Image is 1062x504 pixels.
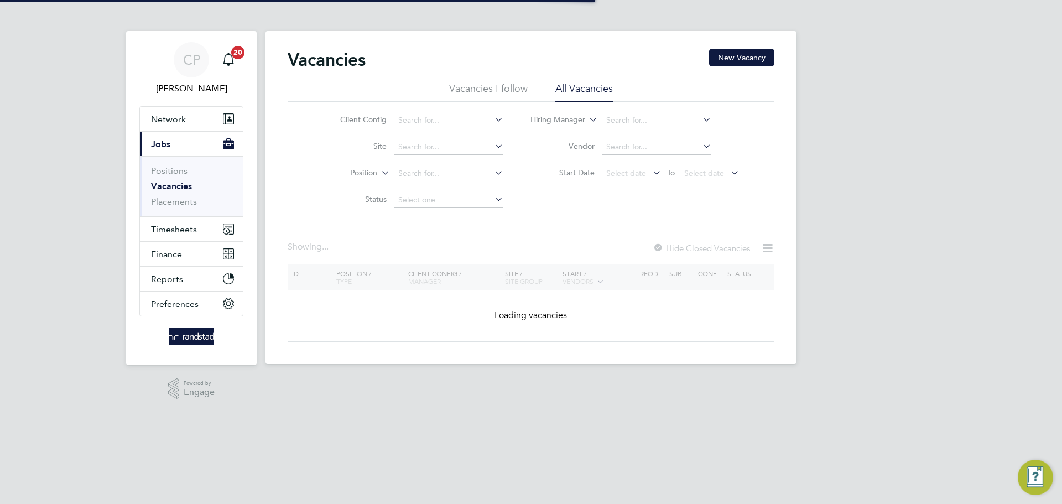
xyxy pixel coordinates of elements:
[183,53,200,67] span: CP
[531,168,595,178] label: Start Date
[140,156,243,216] div: Jobs
[184,378,215,388] span: Powered by
[314,168,377,179] label: Position
[394,113,503,128] input: Search for...
[531,141,595,151] label: Vendor
[151,196,197,207] a: Placements
[140,267,243,291] button: Reports
[151,274,183,284] span: Reports
[1018,460,1053,495] button: Engage Resource Center
[288,49,366,71] h2: Vacancies
[602,139,711,155] input: Search for...
[288,241,331,253] div: Showing
[709,49,774,66] button: New Vacancy
[151,224,197,235] span: Timesheets
[151,299,199,309] span: Preferences
[231,46,244,59] span: 20
[653,243,750,253] label: Hide Closed Vacancies
[168,378,215,399] a: Powered byEngage
[151,165,188,176] a: Positions
[140,107,243,131] button: Network
[151,114,186,124] span: Network
[602,113,711,128] input: Search for...
[449,82,528,102] li: Vacancies I follow
[140,242,243,266] button: Finance
[684,168,724,178] span: Select date
[151,249,182,259] span: Finance
[139,328,243,345] a: Go to home page
[151,181,192,191] a: Vacancies
[184,388,215,397] span: Engage
[323,115,387,124] label: Client Config
[394,166,503,181] input: Search for...
[322,241,329,252] span: ...
[323,194,387,204] label: Status
[140,132,243,156] button: Jobs
[169,328,215,345] img: randstad-logo-retina.png
[664,165,678,180] span: To
[522,115,585,126] label: Hiring Manager
[151,139,170,149] span: Jobs
[126,31,257,365] nav: Main navigation
[323,141,387,151] label: Site
[394,139,503,155] input: Search for...
[139,42,243,95] a: CP[PERSON_NAME]
[606,168,646,178] span: Select date
[139,82,243,95] span: Ciaran Poole
[140,217,243,241] button: Timesheets
[217,42,240,77] a: 20
[394,193,503,208] input: Select one
[555,82,613,102] li: All Vacancies
[140,292,243,316] button: Preferences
